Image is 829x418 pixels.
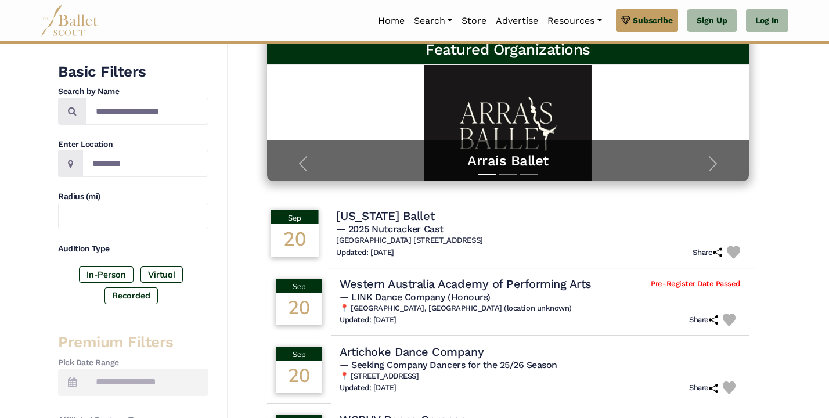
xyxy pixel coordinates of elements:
button: Slide 3 [520,168,538,181]
span: — Seeking Company Dancers for the 25/26 Season [340,359,557,370]
a: Advertise [491,9,543,33]
h6: Updated: [DATE] [340,383,397,393]
h4: Enter Location [58,139,208,150]
h4: [US_STATE] Ballet [336,208,434,224]
span: Subscribe [633,14,673,27]
h6: Share [693,247,723,257]
input: Search by names... [86,98,208,125]
button: Slide 1 [478,168,496,181]
h6: [GEOGRAPHIC_DATA] [STREET_ADDRESS] [336,236,745,246]
label: In-Person [79,266,134,283]
h6: 📍 [STREET_ADDRESS] [340,372,740,381]
h4: Search by Name [58,86,208,98]
h4: Western Australia Academy of Performing Arts [340,276,592,291]
h4: Artichoke Dance Company [340,344,484,359]
span: Pre-Register Date Passed [651,279,740,289]
div: 20 [276,361,322,393]
button: Slide 2 [499,168,517,181]
h3: Featured Organizations [276,40,740,60]
h6: Share [689,315,718,325]
h6: Updated: [DATE] [340,315,397,325]
h4: Audition Type [58,243,208,255]
span: — 2025 Nutcracker Cast [336,224,443,235]
a: Search [409,9,457,33]
div: 20 [276,293,322,325]
div: Sep [276,347,322,361]
h6: Updated: [DATE] [336,247,394,257]
h3: Premium Filters [58,333,208,352]
h3: Basic Filters [58,62,208,82]
h6: Share [689,383,718,393]
a: Resources [543,9,606,33]
label: Virtual [140,266,183,283]
div: Sep [276,279,322,293]
h4: Pick Date Range [58,357,208,369]
div: 20 [271,224,319,257]
a: Sign Up [687,9,737,33]
a: Subscribe [616,9,678,32]
a: Log In [746,9,788,33]
a: Arrais Ballet [279,152,737,170]
span: — LINK Dance Company (Honours) [340,291,491,302]
h6: 📍 [GEOGRAPHIC_DATA], [GEOGRAPHIC_DATA] (location unknown) [340,304,740,313]
a: Store [457,9,491,33]
div: Sep [271,210,319,224]
h4: Radius (mi) [58,191,208,203]
a: Home [373,9,409,33]
input: Location [82,150,208,177]
label: Recorded [104,287,158,304]
img: gem.svg [621,14,630,27]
